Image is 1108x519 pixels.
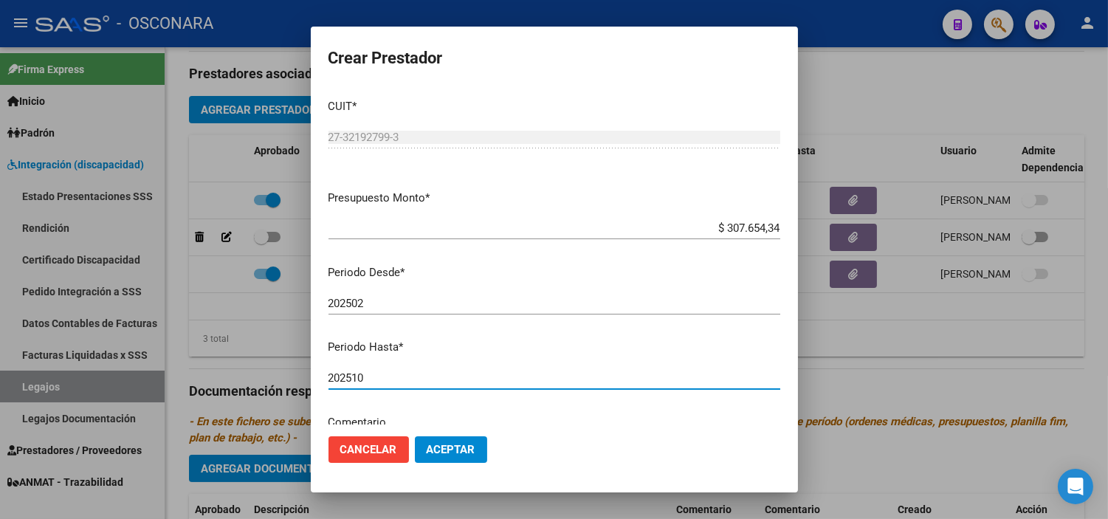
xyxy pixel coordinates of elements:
p: Presupuesto Monto [328,190,780,207]
div: Open Intercom Messenger [1058,469,1093,504]
span: Aceptar [427,443,475,456]
button: Cancelar [328,436,409,463]
p: Periodo Desde [328,264,780,281]
p: Periodo Hasta [328,339,780,356]
p: Comentario [328,414,780,431]
h2: Crear Prestador [328,44,780,72]
button: Aceptar [415,436,487,463]
span: Cancelar [340,443,397,456]
p: CUIT [328,98,780,115]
